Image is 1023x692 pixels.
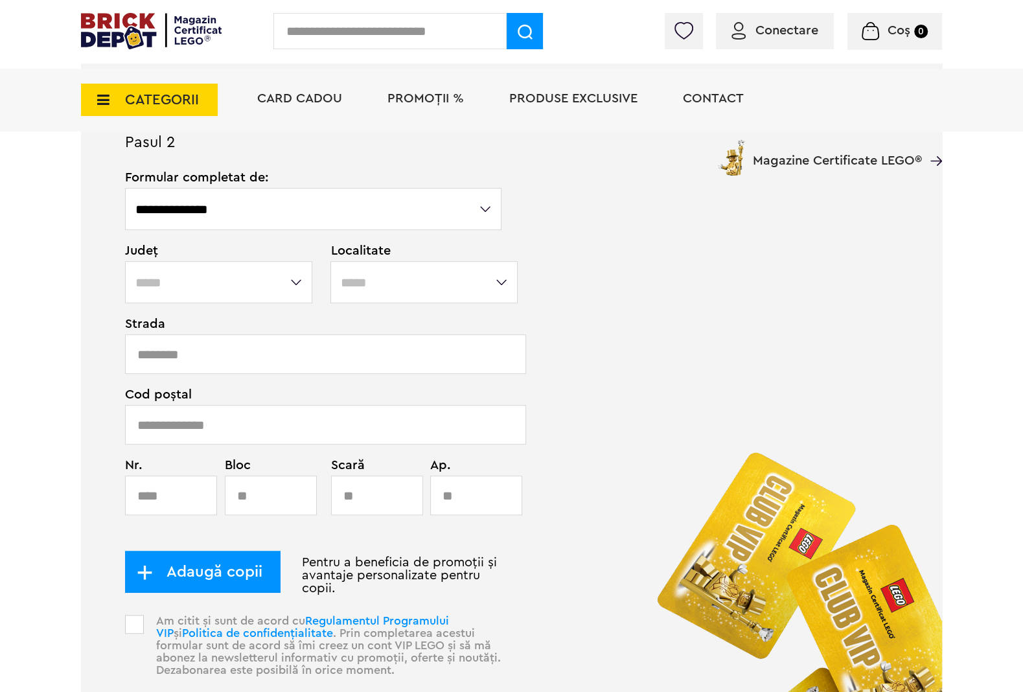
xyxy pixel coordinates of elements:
[331,244,503,257] span: Localitate
[225,459,310,472] span: Bloc
[683,92,744,105] a: Contact
[137,564,153,581] img: add_child
[125,244,314,257] span: Județ
[153,564,262,579] span: Adaugă copii
[430,459,484,472] span: Ap.
[156,615,449,639] a: Regulamentul Programului VIP
[125,171,503,184] span: Formular completat de:
[509,92,638,105] a: Produse exclusive
[257,92,342,105] a: Card Cadou
[753,137,922,167] span: Magazine Certificate LEGO®
[387,92,464,105] a: PROMOȚII %
[182,627,333,639] a: Politica de confidențialitate
[125,459,210,472] span: Nr.
[125,93,199,107] span: CATEGORII
[888,24,910,37] span: Coș
[914,25,928,38] small: 0
[922,137,942,150] a: Magazine Certificate LEGO®
[755,24,818,37] span: Conectare
[125,556,503,595] p: Pentru a beneficia de promoții și avantaje personalizate pentru copii.
[731,24,818,37] a: Conectare
[331,459,399,472] span: Scară
[125,388,503,401] span: Cod poștal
